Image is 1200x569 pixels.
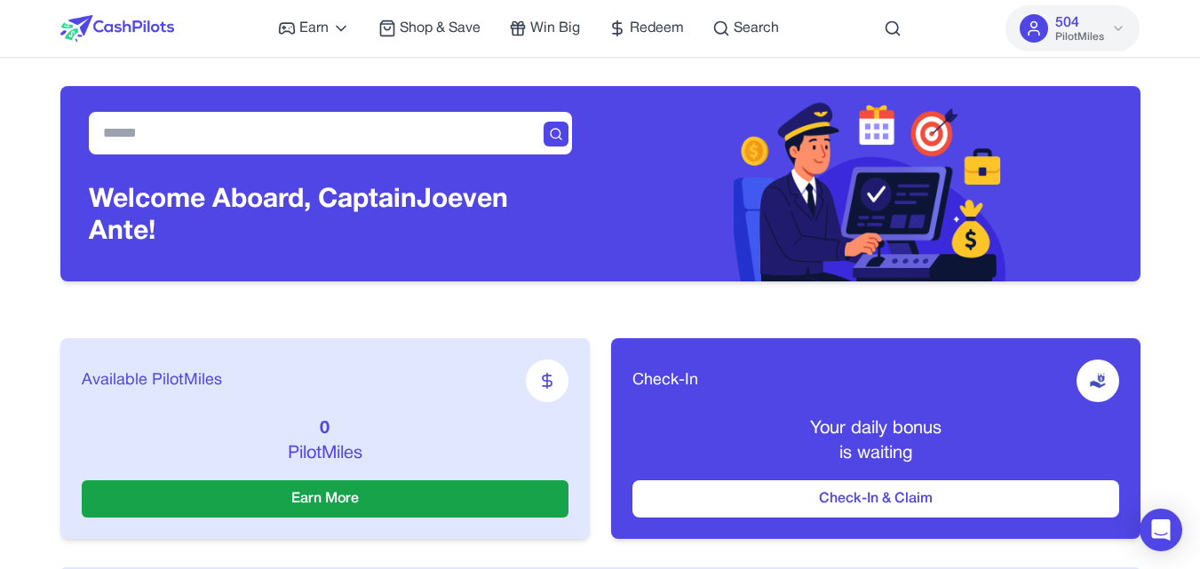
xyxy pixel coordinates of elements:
[509,18,580,39] a: Win Big
[1055,30,1104,44] span: PilotMiles
[632,368,698,393] span: Check-In
[839,446,912,462] span: is waiting
[712,18,779,39] a: Search
[82,480,568,518] button: Earn More
[1089,372,1107,390] img: receive-dollar
[734,86,1007,281] img: Header decoration
[299,18,329,39] span: Earn
[530,18,580,39] span: Win Big
[608,18,684,39] a: Redeem
[1005,5,1140,51] button: 504PilotMiles
[632,480,1119,518] button: Check-In & Claim
[400,18,481,39] span: Shop & Save
[60,15,174,42] img: CashPilots Logo
[378,18,481,39] a: Shop & Save
[89,185,572,249] h3: Welcome Aboard, Captain Joeven Ante!
[278,18,350,39] a: Earn
[1140,509,1182,551] div: Open Intercom Messenger
[82,416,568,441] p: 0
[82,441,568,466] p: PilotMiles
[630,18,684,39] span: Redeem
[734,18,779,39] span: Search
[82,368,222,393] span: Available PilotMiles
[632,416,1119,441] p: Your daily bonus
[1055,12,1079,34] span: 504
